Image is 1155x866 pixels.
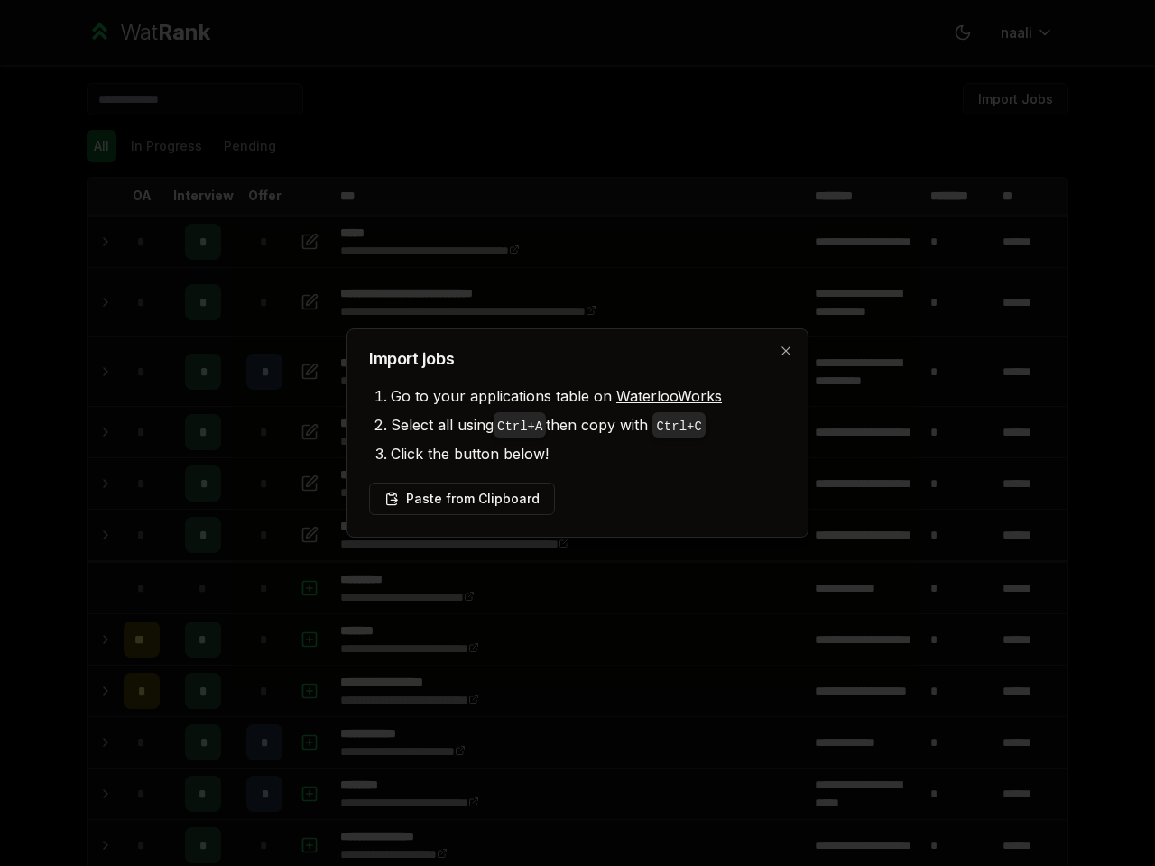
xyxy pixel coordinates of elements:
a: WaterlooWorks [616,387,722,405]
code: Ctrl+ A [497,419,542,434]
code: Ctrl+ C [656,419,701,434]
li: Go to your applications table on [391,382,786,410]
button: Paste from Clipboard [369,483,555,515]
li: Select all using then copy with [391,410,786,439]
li: Click the button below! [391,439,786,468]
h2: Import jobs [369,351,786,367]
